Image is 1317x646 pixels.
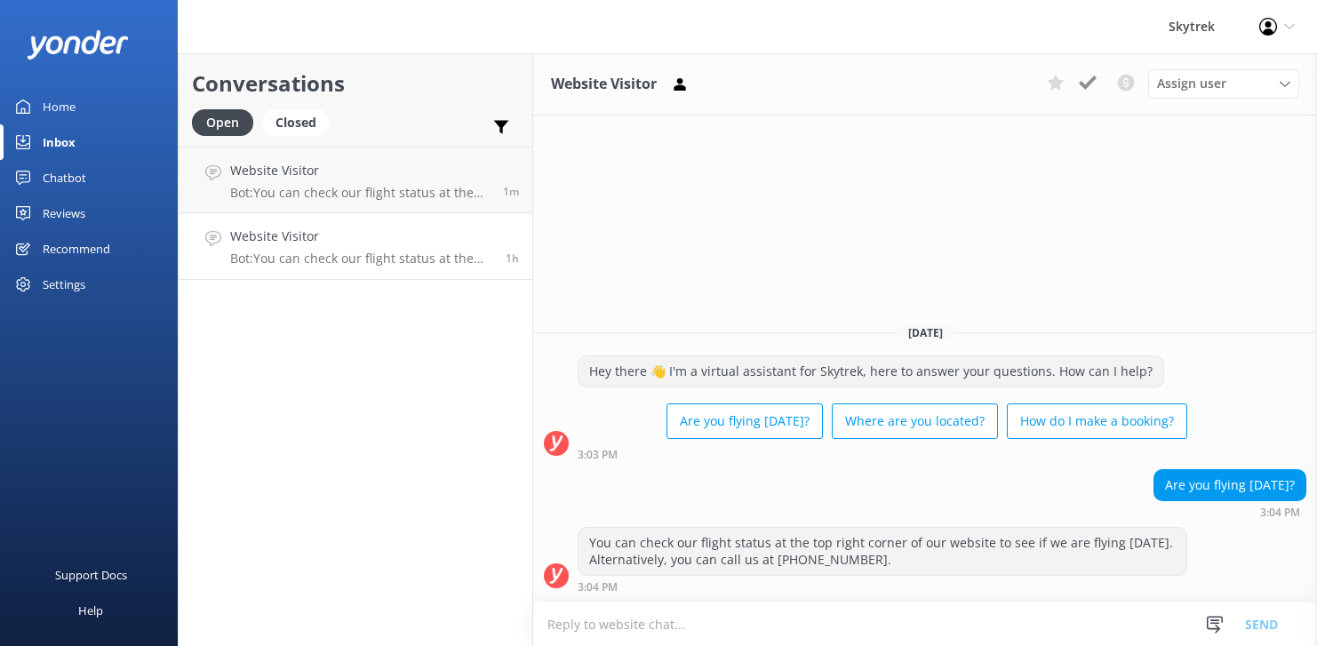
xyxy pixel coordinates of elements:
div: Home [43,89,76,124]
strong: 3:04 PM [578,582,618,593]
p: Bot: You can check our flight status at the top right corner of our website to see if we are flyi... [230,251,492,267]
h4: Website Visitor [230,161,490,180]
button: Are you flying [DATE]? [666,403,823,439]
img: yonder-white-logo.png [27,30,129,60]
strong: 3:03 PM [578,450,618,460]
strong: 3:04 PM [1260,507,1300,518]
div: Sep 30 2025 03:03pm (UTC +13:00) Pacific/Auckland [578,448,1187,460]
div: Sep 30 2025 03:04pm (UTC +13:00) Pacific/Auckland [578,580,1187,593]
h4: Website Visitor [230,227,492,246]
span: Assign user [1157,74,1226,93]
div: Open [192,109,253,136]
div: Support Docs [55,557,127,593]
span: Sep 30 2025 04:58pm (UTC +13:00) Pacific/Auckland [503,184,519,199]
div: Recommend [43,231,110,267]
div: Inbox [43,124,76,160]
div: Reviews [43,195,85,231]
h2: Conversations [192,67,519,100]
a: Closed [262,112,339,132]
div: Assign User [1148,69,1299,98]
div: Chatbot [43,160,86,195]
div: Hey there 👋 I'm a virtual assistant for Skytrek, here to answer your questions. How can I help? [579,356,1163,387]
a: Website VisitorBot:You can check our flight status at the top right corner of our website to see ... [179,147,532,213]
div: Settings [43,267,85,302]
div: Help [78,593,103,628]
h3: Website Visitor [551,73,657,96]
a: Website VisitorBot:You can check our flight status at the top right corner of our website to see ... [179,213,532,280]
div: Sep 30 2025 03:04pm (UTC +13:00) Pacific/Auckland [1153,506,1306,518]
a: Open [192,112,262,132]
div: Closed [262,109,330,136]
button: How do I make a booking? [1007,403,1187,439]
div: Are you flying [DATE]? [1154,470,1305,500]
button: Where are you located? [832,403,998,439]
p: Bot: You can check our flight status at the top right corner of our website to see if we are flyi... [230,185,490,201]
span: [DATE] [898,325,954,340]
span: Sep 30 2025 03:04pm (UTC +13:00) Pacific/Auckland [506,251,519,266]
div: You can check our flight status at the top right corner of our website to see if we are flying [D... [579,528,1186,575]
